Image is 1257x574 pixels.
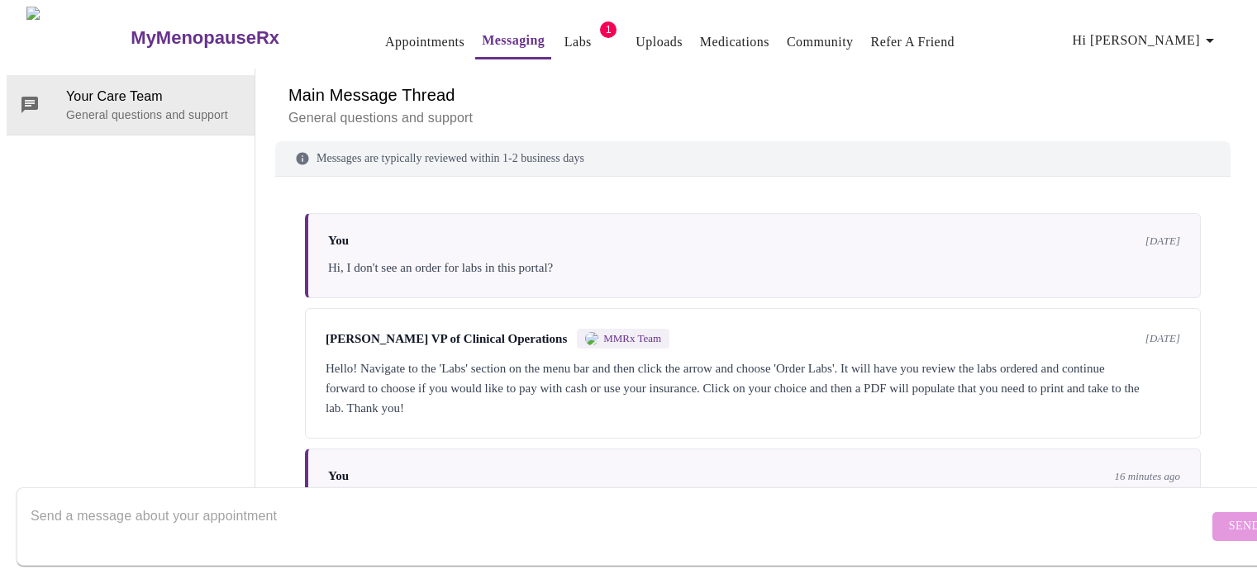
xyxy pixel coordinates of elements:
p: General questions and support [66,107,241,123]
button: Appointments [379,26,471,59]
a: Community [787,31,854,54]
a: Uploads [636,31,683,54]
a: Messaging [482,29,545,52]
span: You [328,234,349,248]
button: Refer a Friend [864,26,962,59]
h3: MyMenopauseRx [131,27,279,49]
a: Labs [564,31,592,54]
p: General questions and support [288,108,1217,128]
button: Community [780,26,860,59]
div: Hi, I don't see an order for labs in this portal? [328,258,1180,278]
textarea: Send a message about your appointment [31,500,1208,553]
button: Labs [551,26,604,59]
span: [DATE] [1145,235,1180,248]
span: 1 [600,21,617,38]
span: Hi [PERSON_NAME] [1073,29,1220,52]
a: Refer a Friend [871,31,955,54]
span: Your Care Team [66,87,241,107]
a: MyMenopauseRx [129,9,345,67]
span: [PERSON_NAME] VP of Clinical Operations [326,332,567,346]
a: Medications [700,31,769,54]
button: Hi [PERSON_NAME] [1066,24,1226,57]
div: Hello! Navigate to the 'Labs' section on the menu bar and then click the arrow and choose 'Order ... [326,358,1180,418]
span: [DATE] [1145,332,1180,345]
span: 16 minutes ago [1115,470,1180,483]
span: MMRx Team [603,332,661,345]
img: MyMenopauseRx Logo [26,7,129,69]
div: Messages are typically reviewed within 1-2 business days [275,141,1231,177]
button: Uploads [629,26,689,59]
button: Messaging [475,24,551,59]
button: Medications [693,26,776,59]
h6: Main Message Thread [288,82,1217,108]
span: You [328,469,349,483]
a: Appointments [385,31,464,54]
div: Your Care TeamGeneral questions and support [7,75,255,135]
img: MMRX [585,332,598,345]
